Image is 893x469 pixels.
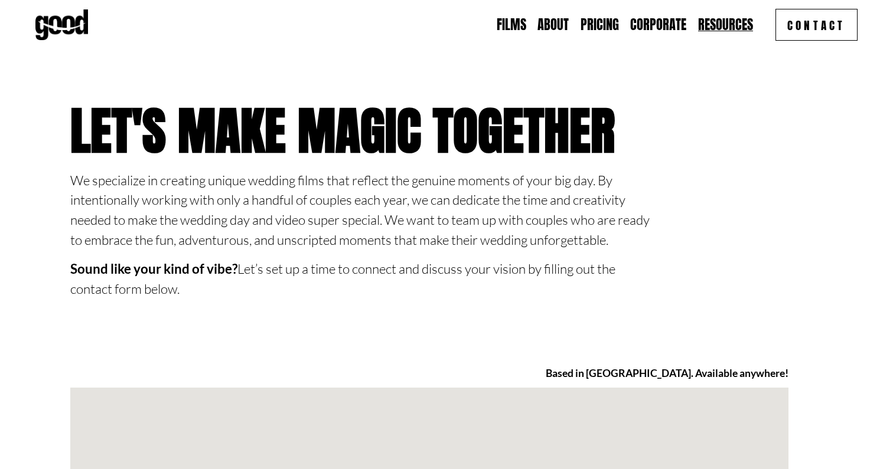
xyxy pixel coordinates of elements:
a: Pricing [581,15,619,34]
strong: Sound like your kind of vibe? [70,261,237,277]
a: Films [497,15,526,34]
a: Contact [775,9,858,41]
a: Corporate [630,15,686,34]
strong: Based in [GEOGRAPHIC_DATA]. Available anywhere! [546,367,788,379]
a: About [537,15,569,34]
span: Resources [698,17,753,33]
img: Good Feeling Films [35,9,88,40]
strong: Let's Make Magic Together [70,92,615,169]
a: folder dropdown [698,15,753,34]
p: Let’s set up a time to connect and discuss your vision by filling out the contact form below. [70,259,650,299]
p: We specialize in creating unique wedding films that reflect the genuine moments of your big day. ... [70,170,650,250]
